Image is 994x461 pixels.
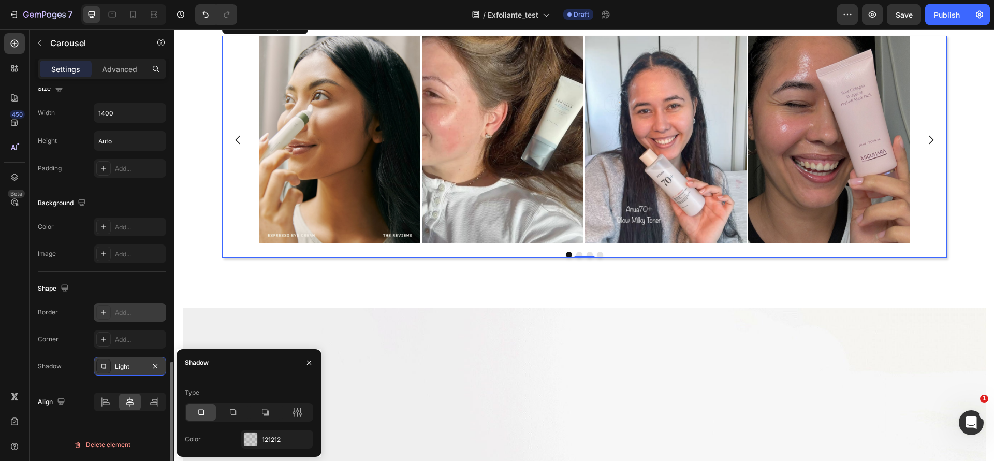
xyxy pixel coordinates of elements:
div: Light [115,362,145,371]
p: Advanced [102,64,137,75]
div: Background [38,196,88,210]
div: Shape [38,282,71,296]
div: Image [38,249,56,258]
button: Publish [925,4,969,25]
button: 7 [4,4,77,25]
div: Undo/Redo [195,4,237,25]
button: Delete element [38,437,166,453]
div: Type [185,388,199,397]
span: Exfoliante_test [488,9,538,20]
input: Auto [94,104,166,122]
div: Height [38,136,57,146]
p: Carousel [50,37,138,49]
button: Carousel Next Arrow [742,96,771,125]
button: Dot [422,223,429,229]
div: Publish [934,9,960,20]
div: Align [38,395,67,409]
div: Add... [115,250,164,259]
span: Draft [574,10,589,19]
div: Color [38,222,54,232]
span: / [483,9,486,20]
div: Color [185,435,201,444]
iframe: Intercom live chat [959,410,984,435]
div: Add... [115,308,164,318]
div: Border [38,308,58,317]
button: Dot [412,223,418,229]
div: Add... [115,223,164,232]
button: Save [887,4,921,25]
div: Shadow [185,358,209,367]
div: 450 [10,110,25,119]
p: 7 [68,8,72,21]
input: Auto [94,132,166,150]
div: Corner [38,335,59,344]
div: 121212 [262,435,311,444]
div: Size [38,82,65,96]
button: Dot [402,223,408,229]
iframe: Design area [174,29,994,461]
div: Padding [38,164,62,173]
div: Shadow [38,362,62,371]
div: Delete element [74,439,130,451]
div: Add... [115,164,164,174]
div: Beta [8,190,25,198]
span: Save [896,10,913,19]
button: Dot [391,223,398,229]
div: Add... [115,335,164,344]
span: 1 [980,395,988,403]
div: Width [38,108,55,118]
p: Settings [51,64,80,75]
